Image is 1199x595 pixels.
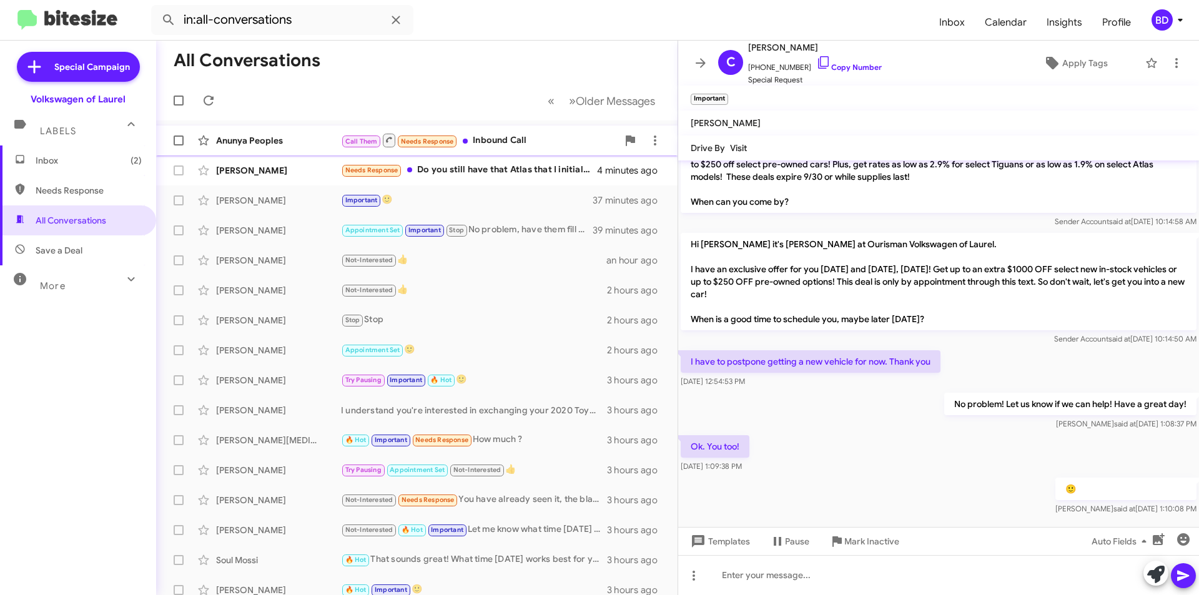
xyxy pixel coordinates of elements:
[341,493,607,507] div: You have already seen it, the black one where the guy got screwed over from the previous dealership.
[1141,9,1185,31] button: BD
[345,137,378,145] span: Call Them
[341,523,607,537] div: Let me know what time [DATE] is best for you!
[216,344,341,357] div: [PERSON_NAME]
[216,134,341,147] div: Anunya Peoples
[541,88,663,114] nav: Page navigation example
[345,376,382,384] span: Try Pausing
[760,530,819,553] button: Pause
[341,373,607,387] div: 🙂
[345,586,367,594] span: 🔥 Hot
[607,464,668,476] div: 3 hours ago
[341,193,593,207] div: 🙂
[681,116,1197,213] p: Hi [PERSON_NAME] it's [PERSON_NAME] at Ourisman Volkswagen of Laurel. Act fast to take advantage ...
[1109,217,1131,226] span: said at
[1055,478,1197,500] p: 🙂
[345,436,367,444] span: 🔥 Hot
[430,376,451,384] span: 🔥 Hot
[17,52,140,82] a: Special Campaign
[1152,9,1173,31] div: BD
[54,61,130,73] span: Special Campaign
[593,194,668,207] div: 37 minutes ago
[681,233,1197,330] p: Hi [PERSON_NAME] it's [PERSON_NAME] at Ourisman Volkswagen of Laurel. I have an exclusive offer f...
[341,313,607,327] div: Stop
[345,526,393,534] span: Not-Interested
[576,94,655,108] span: Older Messages
[1056,419,1197,428] span: [PERSON_NAME] [DATE] 1:08:37 PM
[681,461,742,471] span: [DATE] 1:09:38 PM
[1055,504,1197,513] span: [PERSON_NAME] [DATE] 1:10:08 PM
[341,163,597,177] div: Do you still have that Atlas that I initially inquired about?
[345,286,393,294] span: Not-Interested
[216,494,341,506] div: [PERSON_NAME]
[785,530,809,553] span: Pause
[569,93,576,109] span: »
[1082,530,1162,553] button: Auto Fields
[1011,52,1139,74] button: Apply Tags
[216,224,341,237] div: [PERSON_NAME]
[341,283,607,297] div: 👍
[944,393,1197,415] p: No problem! Let us know if we can help! Have a great day!
[345,556,367,564] span: 🔥 Hot
[216,194,341,207] div: [PERSON_NAME]
[390,466,445,474] span: Appointment Set
[678,530,760,553] button: Templates
[1113,504,1135,513] span: said at
[375,436,407,444] span: Important
[216,284,341,297] div: [PERSON_NAME]
[345,226,400,234] span: Appointment Set
[341,404,607,416] div: I understand you're interested in exchanging your 2020 Toyota Highlander for a newer model. Let's...
[453,466,501,474] span: Not-Interested
[975,4,1037,41] a: Calendar
[730,142,747,154] span: Visit
[816,62,882,72] a: Copy Number
[607,494,668,506] div: 3 hours ago
[681,376,745,386] span: [DATE] 12:54:53 PM
[151,5,413,35] input: Search
[606,254,668,267] div: an hour ago
[1037,4,1092,41] a: Insights
[345,316,360,324] span: Stop
[1062,52,1108,74] span: Apply Tags
[216,434,341,446] div: [PERSON_NAME][MEDICAL_DATA]
[1092,4,1141,41] a: Profile
[216,404,341,416] div: [PERSON_NAME]
[216,554,341,566] div: Soul Mossi
[40,280,66,292] span: More
[597,164,668,177] div: 4 minutes ago
[540,88,562,114] button: Previous
[216,164,341,177] div: [PERSON_NAME]
[681,435,749,458] p: Ok. You too!
[36,184,142,197] span: Needs Response
[31,93,126,106] div: Volkswagen of Laurel
[216,314,341,327] div: [PERSON_NAME]
[345,466,382,474] span: Try Pausing
[607,344,668,357] div: 2 hours ago
[345,166,398,174] span: Needs Response
[844,530,899,553] span: Mark Inactive
[819,530,909,553] button: Mark Inactive
[402,526,423,534] span: 🔥 Hot
[691,117,761,129] span: [PERSON_NAME]
[402,496,455,504] span: Needs Response
[593,224,668,237] div: 39 minutes ago
[401,137,454,145] span: Needs Response
[691,94,728,105] small: Important
[1114,419,1136,428] span: said at
[36,154,142,167] span: Inbox
[36,244,82,257] span: Save a Deal
[341,343,607,357] div: 🙂
[216,464,341,476] div: [PERSON_NAME]
[341,553,607,567] div: That sounds great! What time [DATE] works best for you to come in? Looking forward to helping you!
[607,284,668,297] div: 2 hours ago
[748,74,882,86] span: Special Request
[607,314,668,327] div: 2 hours ago
[1055,217,1197,226] span: Sender Account [DATE] 10:14:58 AM
[131,154,142,167] span: (2)
[607,554,668,566] div: 3 hours ago
[561,88,663,114] button: Next
[216,374,341,386] div: [PERSON_NAME]
[341,433,607,447] div: How much ?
